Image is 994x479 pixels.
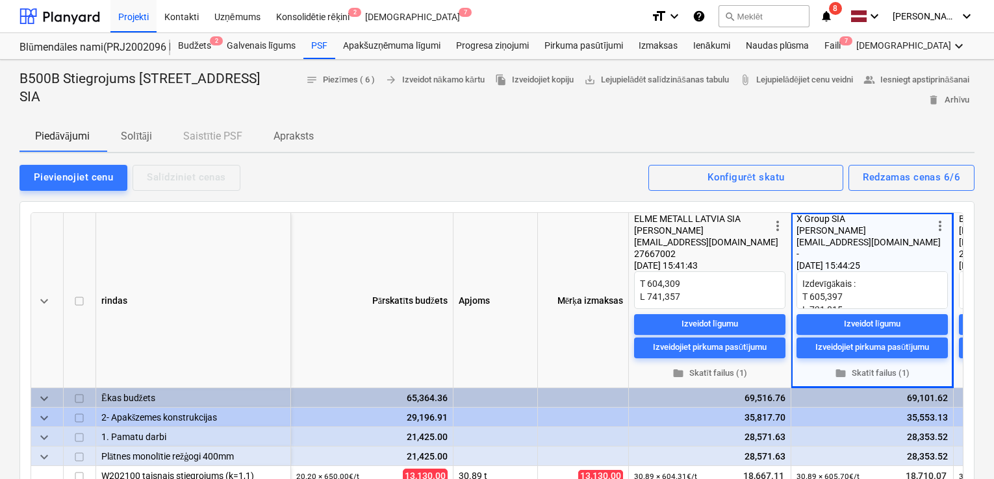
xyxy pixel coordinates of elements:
[634,237,778,247] span: [EMAIL_ADDRESS][DOMAIN_NAME]
[796,388,948,408] div: 69,101.62
[707,169,784,186] div: Konfigurēt skatu
[303,33,335,59] a: PSF
[19,41,155,55] div: Blūmendāles nami(PRJ2002096 Prūšu 3 kārta) - 2601984
[495,74,507,86] span: file_copy
[653,340,767,355] div: Izveidojiet pirkuma pasūtījumu
[634,313,785,334] button: Izveidot līgumu
[101,427,285,446] div: 1. Pamatu darbi
[36,449,52,465] span: keyboard_arrow_down
[537,33,631,59] div: Pirkuma pasūtījumi
[385,74,397,86] span: arrow_forward
[639,365,780,380] span: Skatīt failus (1)
[380,70,490,90] button: Izveidot nākamo kārtu
[835,367,847,378] span: folder
[121,129,152,144] p: Solītāji
[634,388,785,408] div: 69,516.76
[923,90,975,110] button: Arhīvu
[863,169,960,186] div: Redzamas cenas 6/6
[170,33,219,59] div: Budžets
[634,271,785,309] textarea: T 604,309 L 741,357
[634,248,770,260] div: 27667002
[634,225,770,236] div: [PERSON_NAME]
[490,70,579,90] button: Izveidojiet kopiju
[682,317,738,332] div: Izveidot līgumu
[796,248,932,260] div: -
[101,408,285,426] div: 2- Apakšzemes konstrukcijas
[274,129,314,144] p: Apraksts
[296,427,448,447] div: 21,425.00
[672,367,684,378] span: folder
[348,8,361,17] span: 2
[817,33,848,59] div: Faili
[796,313,948,334] button: Izveidot līgumu
[296,447,448,466] div: 21,425.00
[296,388,448,408] div: 65,364.36
[815,340,929,355] div: Izveidojiet pirkuma pasūtījumu
[101,388,285,407] div: Ēkas budžets
[306,73,375,88] span: Piezīmes ( 6 )
[738,33,817,59] a: Naudas plūsma
[296,408,448,427] div: 29,196.91
[928,94,939,106] span: delete
[495,73,574,88] span: Izveidojiet kopiju
[739,74,751,86] span: attach_file
[634,260,785,271] div: [DATE] 15:41:43
[863,73,969,88] span: Iesniegt apstiprināšanai
[306,74,318,86] span: notes
[35,129,90,144] p: Piedāvājumi
[839,36,852,45] span: 7
[301,70,380,90] button: Piezīmes ( 6 )
[796,408,948,427] div: 35,553.13
[734,70,858,90] a: Lejupielādējiet cenu veidni
[796,427,948,447] div: 28,353.52
[385,73,485,88] span: Izveidot nākamo kārtu
[210,36,223,45] span: 2
[634,408,785,427] div: 35,817.70
[36,293,52,309] span: keyboard_arrow_down
[36,391,52,406] span: keyboard_arrow_down
[796,447,948,466] div: 28,353.52
[291,213,453,388] div: Pārskatīts budžets
[739,73,853,88] span: Lejupielādējiet cenu veidni
[796,237,941,247] span: [EMAIL_ADDRESS][DOMAIN_NAME]
[335,33,448,59] a: Apakšuzņēmuma līgumi
[796,363,948,383] button: Skatīt failus (1)
[96,213,291,388] div: rindas
[796,213,932,225] div: X Group SIA
[648,165,843,191] button: Konfigurēt skatu
[951,38,967,54] i: keyboard_arrow_down
[844,317,900,332] div: Izveidot līgumu
[796,225,932,236] div: [PERSON_NAME]
[584,74,596,86] span: save_alt
[101,447,285,465] div: Plātnes monolītie režģogi 400mm
[584,73,729,88] span: Lejupielādēt salīdzināšanas tabulu
[796,271,948,309] textarea: Izdevīgākais : T 605,397 L 721,815
[631,33,685,59] a: Izmaksas
[453,213,538,388] div: Apjoms
[863,74,875,86] span: people_alt
[634,447,785,466] div: 28,571.63
[634,213,770,225] div: ELME METALL LATVIA SIA
[219,33,303,59] a: Galvenais līgums
[848,33,975,59] div: [DEMOGRAPHIC_DATA]
[459,8,472,17] span: 7
[770,218,785,234] span: more_vert
[579,70,734,90] a: Lejupielādēt salīdzināšanas tabulu
[170,33,219,59] a: Budžets2
[448,33,537,59] a: Progresa ziņojumi
[848,165,975,191] button: Redzamas cenas 6/6
[19,165,127,191] button: Pievienojiet cenu
[685,33,738,59] a: Ienākumi
[932,218,948,234] span: more_vert
[36,430,52,445] span: keyboard_arrow_down
[802,365,943,380] span: Skatīt failus (1)
[796,260,948,271] div: [DATE] 15:44:25
[19,70,275,106] p: B500B Stiegrojums [STREET_ADDRESS] SIA
[796,337,948,358] button: Izveidojiet pirkuma pasūtījumu
[928,93,969,108] span: Arhīvu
